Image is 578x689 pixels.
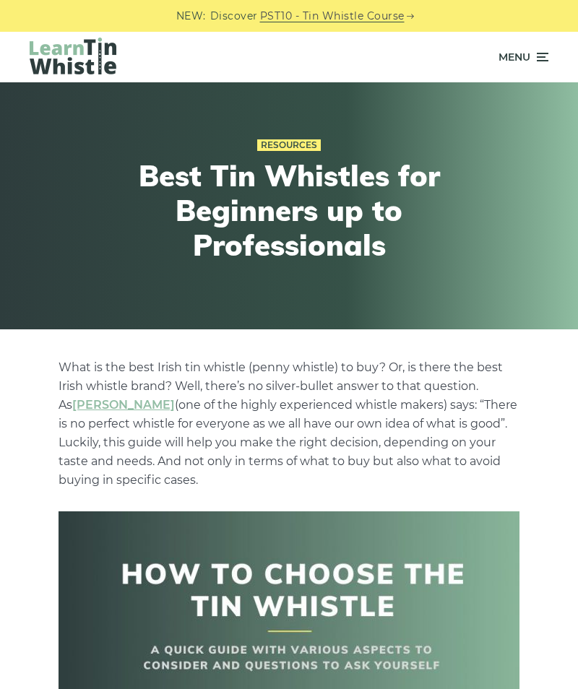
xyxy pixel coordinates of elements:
h1: Best Tin Whistles for Beginners up to Professionals [94,158,484,262]
p: What is the best Irish tin whistle (penny whistle) to buy? Or, is there the best Irish whistle br... [59,358,519,490]
img: LearnTinWhistle.com [30,38,116,74]
a: undefined (opens in a new tab) [72,398,175,412]
span: Menu [499,39,530,75]
a: Resources [257,139,321,151]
